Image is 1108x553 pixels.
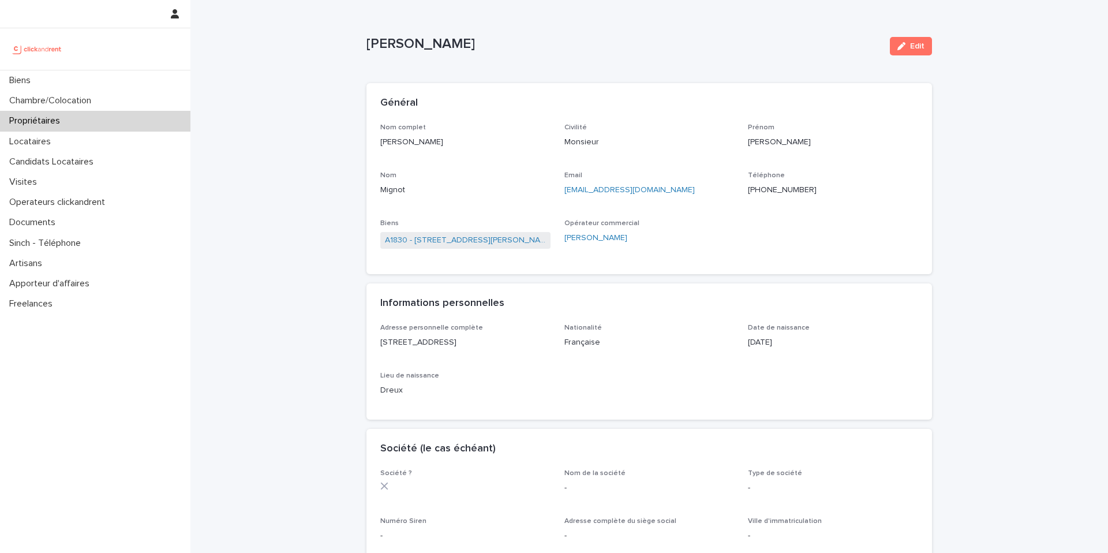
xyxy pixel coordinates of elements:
span: Nom complet [380,124,426,131]
span: Ville d'immatriculation [748,518,822,525]
span: Nationalité [564,324,602,331]
span: Société ? [380,470,412,477]
p: Dreux [380,384,551,397]
span: Lieu de naissance [380,372,439,379]
span: Nom [380,172,396,179]
p: Artisans [5,258,51,269]
a: A1830 - [STREET_ADDRESS][PERSON_NAME] [385,234,546,246]
button: Edit [890,37,932,55]
p: Visites [5,177,46,188]
p: - [748,482,918,494]
p: Apporteur d'affaires [5,278,99,289]
span: Civilité [564,124,587,131]
img: UCB0brd3T0yccxBKYDjQ [9,38,65,61]
p: [PERSON_NAME] [366,36,881,53]
span: Edit [910,42,924,50]
p: Sinch - Téléphone [5,238,90,249]
span: Type de société [748,470,802,477]
p: Candidats Locataires [5,156,103,167]
ringoverc2c-number-84e06f14122c: [PHONE_NUMBER] [748,186,817,194]
p: - [564,530,735,542]
p: - [380,530,551,542]
p: [DATE] [748,337,918,349]
ringoverc2c-84e06f14122c: Call with Ringover [748,186,817,194]
p: - [748,530,918,542]
p: Biens [5,75,40,86]
p: Freelances [5,298,62,309]
span: Opérateur commercial [564,220,639,227]
h2: Société (le cas échéant) [380,443,496,455]
p: [PERSON_NAME] [748,136,918,148]
h2: Informations personnelles [380,297,504,310]
p: Mignot [380,184,551,196]
p: [PERSON_NAME] [380,136,551,148]
span: Nom de la société [564,470,626,477]
span: Numéro Siren [380,518,426,525]
a: [PERSON_NAME] [564,232,627,244]
p: Operateurs clickandrent [5,197,114,208]
span: Prénom [748,124,774,131]
span: Téléphone [748,172,785,179]
p: Locataires [5,136,60,147]
span: Date de naissance [748,324,810,331]
p: Chambre/Colocation [5,95,100,106]
span: Email [564,172,582,179]
span: Adresse personnelle complète [380,324,483,331]
p: - [564,482,735,494]
a: [EMAIL_ADDRESS][DOMAIN_NAME] [564,186,695,194]
h2: Général [380,97,418,110]
p: Propriétaires [5,115,69,126]
span: Biens [380,220,399,227]
p: Française [564,337,735,349]
p: Monsieur [564,136,735,148]
p: [STREET_ADDRESS] [380,337,551,349]
span: Adresse complète du siège social [564,518,676,525]
p: Documents [5,217,65,228]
